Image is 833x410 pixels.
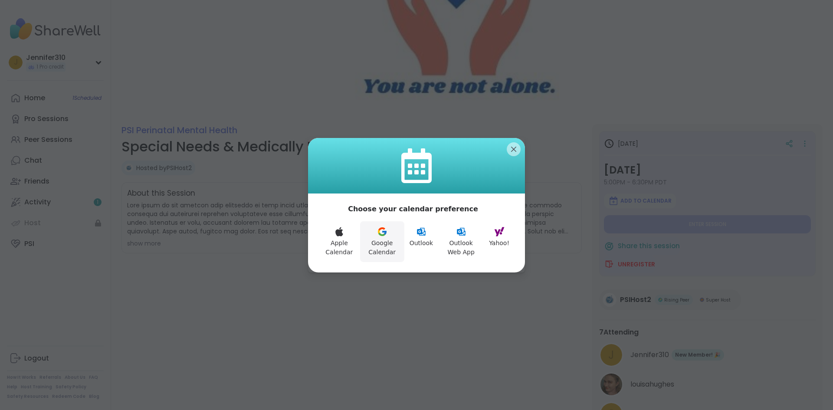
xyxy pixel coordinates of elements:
button: Apple Calendar [318,221,360,262]
button: Yahoo! [484,221,515,262]
button: Outlook Web App [438,221,484,262]
p: Choose your calendar preference [348,204,478,214]
button: Google Calendar [360,221,404,262]
button: Outlook [404,221,439,262]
